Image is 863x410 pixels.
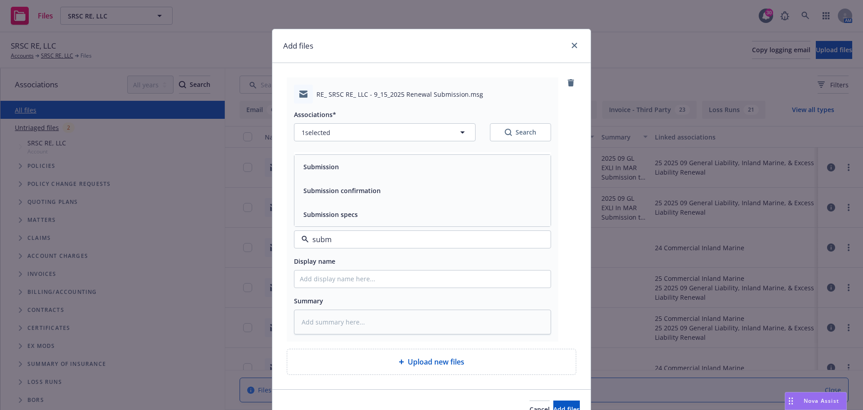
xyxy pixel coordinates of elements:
[287,349,576,375] div: Upload new files
[283,40,313,52] h1: Add files
[294,270,551,288] input: Add display name here...
[316,90,483,99] span: RE_ SRSC RE_ LLC - 9_15_2025 Renewal Submission.msg
[785,392,796,410] div: Drag to move
[294,297,323,305] span: Summary
[309,234,533,245] input: Filter by keyword
[302,128,330,137] span: 1 selected
[804,397,839,405] span: Nova Assist
[569,40,580,51] a: close
[294,110,336,119] span: Associations*
[785,392,847,410] button: Nova Assist
[294,123,476,141] button: 1selected
[565,77,576,88] a: remove
[408,356,464,367] span: Upload new files
[505,128,536,137] div: Search
[303,210,358,219] button: Submission specs
[294,257,335,266] span: Display name
[490,123,551,141] button: SearchSearch
[303,186,381,195] button: Submission confirmation
[303,162,339,171] button: Submission
[505,129,512,136] svg: Search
